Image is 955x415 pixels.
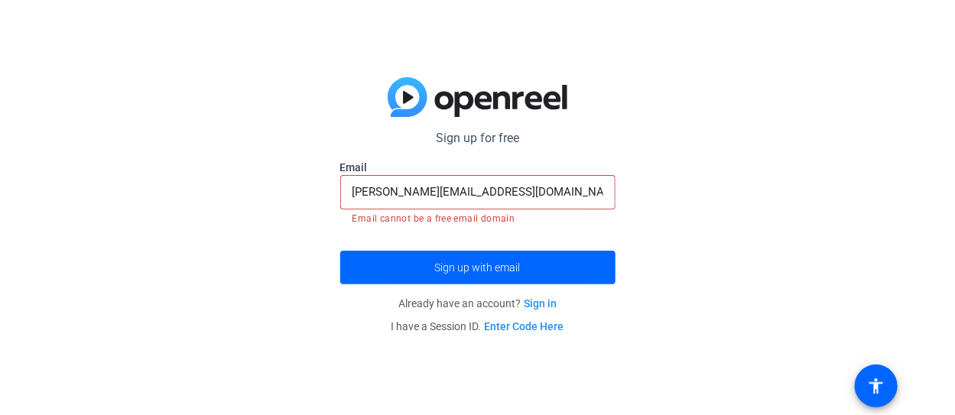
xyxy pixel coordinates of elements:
p: Sign up for free [340,129,616,148]
input: Enter Email Address [352,183,603,201]
a: Sign in [524,297,557,310]
mat-error: Email cannot be a free email domain [352,209,603,226]
mat-icon: accessibility [867,377,885,395]
img: blue-gradient.svg [388,77,567,117]
span: I have a Session ID. [391,320,564,332]
button: Sign up with email [340,251,616,284]
span: Already have an account? [398,297,557,310]
label: Email [340,160,616,175]
a: Enter Code Here [485,320,564,332]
